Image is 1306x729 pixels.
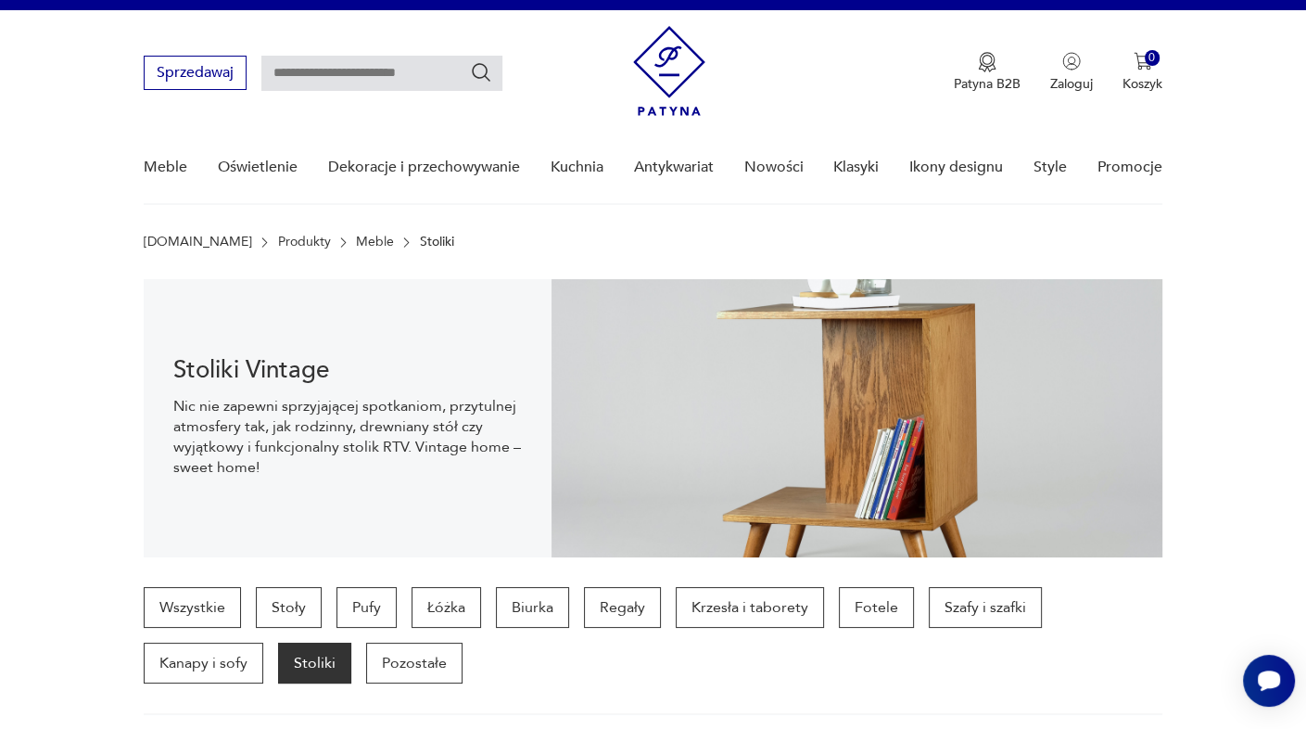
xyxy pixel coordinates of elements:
[173,396,522,478] p: Nic nie zapewni sprzyjającej spotkaniom, przytulnej atmosfery tak, jak rodzinny, drewniany stół c...
[144,56,247,90] button: Sprzedawaj
[633,26,705,116] img: Patyna - sklep z meblami i dekoracjami vintage
[954,52,1021,93] a: Ikona medaluPatyna B2B
[1243,655,1295,707] iframe: Smartsupp widget button
[256,587,322,628] a: Stoły
[954,75,1021,93] p: Patyna B2B
[1122,75,1162,93] p: Koszyk
[676,587,824,628] a: Krzesła i taborety
[496,587,569,628] a: Biurka
[552,279,1162,557] img: 2a258ee3f1fcb5f90a95e384ca329760.jpg
[833,132,879,203] a: Klasyki
[1050,75,1093,93] p: Zaloguj
[144,643,263,684] a: Kanapy i sofy
[277,235,330,249] a: Produkty
[328,132,520,203] a: Dekoracje i przechowywanie
[929,587,1042,628] a: Szafy i szafki
[584,587,661,628] a: Regały
[144,68,247,81] a: Sprzedawaj
[144,132,187,203] a: Meble
[954,52,1021,93] button: Patyna B2B
[839,587,914,628] a: Fotele
[551,132,603,203] a: Kuchnia
[144,587,241,628] a: Wszystkie
[356,235,394,249] a: Meble
[743,132,803,203] a: Nowości
[1033,132,1067,203] a: Style
[336,587,397,628] a: Pufy
[978,52,996,72] img: Ikona medalu
[470,61,492,83] button: Szukaj
[218,132,298,203] a: Oświetlenie
[419,235,453,249] p: Stoliki
[1050,52,1093,93] button: Zaloguj
[278,643,351,684] a: Stoliki
[1062,52,1081,70] img: Ikonka użytkownika
[1134,52,1152,70] img: Ikona koszyka
[412,587,481,628] a: Łóżka
[1145,50,1160,66] div: 0
[1122,52,1162,93] button: 0Koszyk
[144,235,252,249] a: [DOMAIN_NAME]
[366,643,463,684] a: Pozostałe
[634,132,714,203] a: Antykwariat
[173,359,522,381] h1: Stoliki Vintage
[909,132,1003,203] a: Ikony designu
[1097,132,1162,203] a: Promocje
